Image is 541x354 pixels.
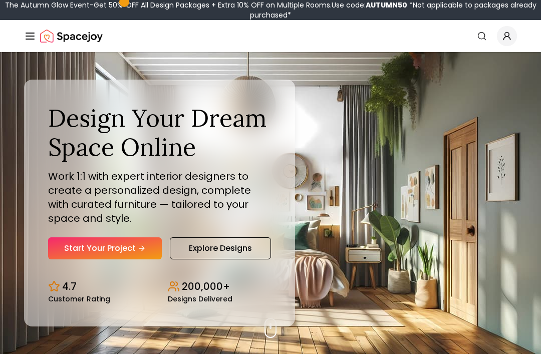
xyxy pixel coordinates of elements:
[48,271,271,302] div: Design stats
[48,237,162,259] a: Start Your Project
[62,279,77,293] p: 4.7
[168,295,232,302] small: Designs Delivered
[182,279,230,293] p: 200,000+
[48,104,271,161] h1: Design Your Dream Space Online
[40,26,103,46] a: Spacejoy
[170,237,271,259] a: Explore Designs
[24,20,517,52] nav: Global
[40,26,103,46] img: Spacejoy Logo
[48,295,110,302] small: Customer Rating
[48,169,271,225] p: Work 1:1 with expert interior designers to create a personalized design, complete with curated fu...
